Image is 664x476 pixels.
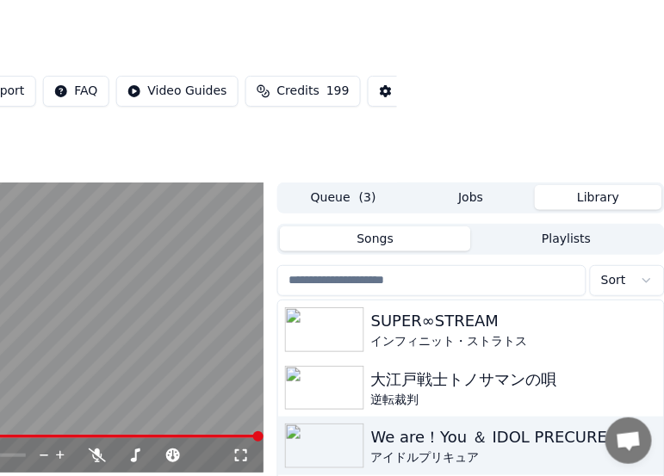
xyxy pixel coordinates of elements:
[277,83,320,100] span: Credits
[471,226,662,251] button: Playlists
[371,392,657,409] div: 逆転裁判
[368,76,460,107] button: Settings
[371,449,657,467] div: アイドルプリキュア
[605,417,652,464] div: チャットを開く
[245,76,361,107] button: Credits199
[116,76,239,107] button: Video Guides
[535,185,662,210] button: Library
[371,425,657,449] div: We are！You ＆ IDOL PRECURE♪
[371,368,657,392] div: 大江戸戦士トノサマンの唄
[371,309,657,333] div: SUPER∞STREAM
[601,272,626,289] span: Sort
[280,226,471,251] button: Songs
[359,189,376,207] span: ( 3 )
[280,185,407,210] button: Queue
[43,76,109,107] button: FAQ
[371,333,657,350] div: インフィニット・ストラトス
[407,185,535,210] button: Jobs
[326,83,350,100] span: 199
